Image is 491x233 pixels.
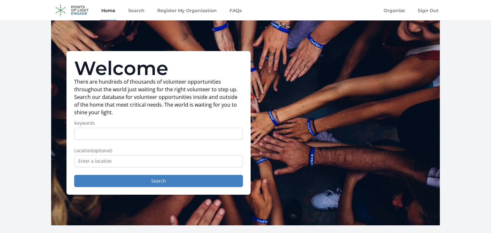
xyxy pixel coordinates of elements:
p: There are hundreds of thousands of volunteer opportunities throughout the world just waiting for ... [74,78,243,116]
input: Enter a location [74,155,243,167]
h1: Welcome [74,59,243,78]
label: Keywords [74,120,243,126]
label: Location [74,147,243,154]
span: (optional) [92,147,112,154]
button: Search [74,175,243,187]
